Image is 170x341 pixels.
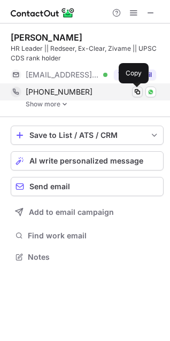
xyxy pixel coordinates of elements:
[11,126,164,145] button: save-profile-one-click
[11,228,164,243] button: Find work email
[26,87,92,97] span: [PHONE_NUMBER]
[11,32,82,43] div: [PERSON_NAME]
[11,177,164,196] button: Send email
[11,151,164,170] button: AI write personalized message
[11,250,164,265] button: Notes
[11,6,75,19] img: ContactOut v5.3.10
[114,69,156,80] button: Reveal Button
[29,157,143,165] span: AI write personalized message
[148,89,154,95] img: Whatsapp
[28,252,159,262] span: Notes
[26,100,164,108] a: Show more
[11,203,164,222] button: Add to email campaign
[29,208,114,216] span: Add to email campaign
[26,70,99,80] span: [EMAIL_ADDRESS][DOMAIN_NAME]
[29,131,145,139] div: Save to List / ATS / CRM
[29,182,70,191] span: Send email
[28,231,159,241] span: Find work email
[61,100,68,108] img: -
[11,44,164,63] div: HR Leader || Redseer, Ex-Clear, Zivame || UPSC CDS rank holder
